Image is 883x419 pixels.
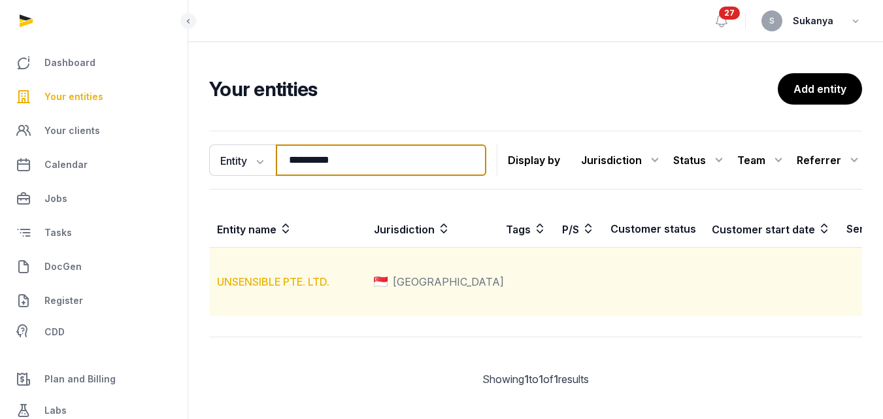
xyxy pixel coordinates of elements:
[508,150,560,171] p: Display by
[44,191,67,207] span: Jobs
[603,210,704,248] th: Customer status
[44,123,100,139] span: Your clients
[10,363,177,395] a: Plan and Billing
[539,373,543,386] span: 1
[10,285,177,316] a: Register
[769,17,775,25] span: S
[10,149,177,180] a: Calendar
[217,275,329,288] a: UNSENSIBLE PTE. LTD.
[10,251,177,282] a: DocGen
[673,150,727,171] div: Status
[719,7,740,20] span: 27
[10,47,177,78] a: Dashboard
[44,259,82,275] span: DocGen
[778,73,862,105] a: Add entity
[554,210,603,248] th: P/S
[10,81,177,112] a: Your entities
[393,274,504,290] span: [GEOGRAPHIC_DATA]
[209,371,862,387] div: Showing to of results
[209,77,778,101] h2: Your entities
[10,183,177,214] a: Jobs
[704,210,839,248] th: Customer start date
[10,217,177,248] a: Tasks
[44,324,65,340] span: CDD
[524,373,529,386] span: 1
[581,150,663,171] div: Jurisdiction
[761,10,782,31] button: S
[793,13,833,29] span: Sukanya
[44,225,72,241] span: Tasks
[44,157,88,173] span: Calendar
[10,115,177,146] a: Your clients
[797,150,862,171] div: Referrer
[209,144,276,176] button: Entity
[554,373,558,386] span: 1
[737,150,786,171] div: Team
[44,293,83,309] span: Register
[209,210,366,248] th: Entity name
[44,371,116,387] span: Plan and Billing
[366,210,498,248] th: Jurisdiction
[10,319,177,345] a: CDD
[44,55,95,71] span: Dashboard
[498,210,554,248] th: Tags
[44,403,67,418] span: Labs
[44,89,103,105] span: Your entities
